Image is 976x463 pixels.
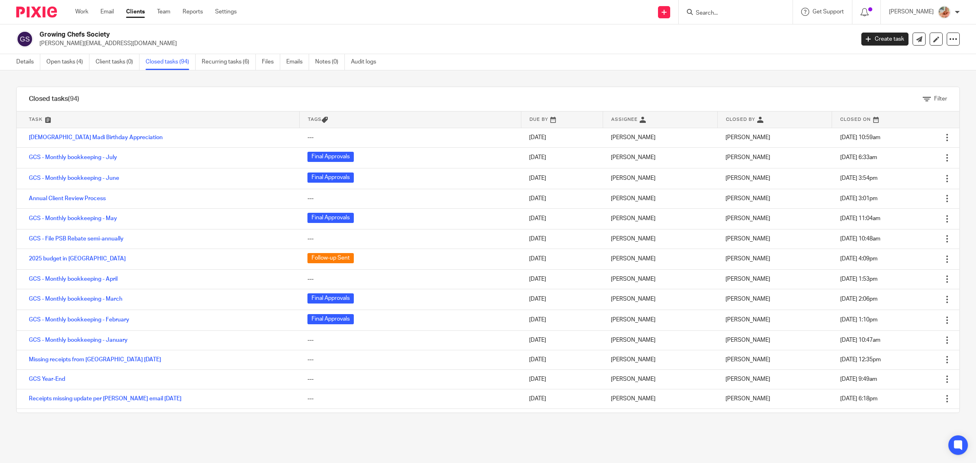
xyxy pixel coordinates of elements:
a: Settings [215,8,237,16]
span: [PERSON_NAME] [725,175,770,181]
a: 2025 budget in [GEOGRAPHIC_DATA] [29,256,126,262]
a: Reports [183,8,203,16]
a: Work [75,8,88,16]
td: [PERSON_NAME] [603,168,717,189]
span: [PERSON_NAME] [725,376,770,382]
a: GCS - Monthly bookkeeping - April [29,276,118,282]
td: [PERSON_NAME] [603,128,717,147]
a: Email [100,8,114,16]
a: GCS - Monthly bookkeeping - March [29,296,122,302]
td: [DATE] [521,147,603,168]
a: GCS - Monthly bookkeeping - February [29,317,129,323]
span: [PERSON_NAME] [725,256,770,262]
span: [DATE] 10:47am [840,337,880,343]
a: Recurring tasks (6) [202,54,256,70]
span: Final Approvals [307,213,354,223]
a: GCS - Monthly bookkeeping - June [29,175,119,181]
td: [PERSON_NAME] [603,289,717,310]
a: GCS - Monthly bookkeeping - May [29,216,117,221]
a: Annual Client Review Process [29,196,106,201]
td: [PERSON_NAME] [603,269,717,289]
div: --- [307,356,513,364]
span: [PERSON_NAME] [725,317,770,323]
td: [PERSON_NAME] [603,369,717,389]
span: [PERSON_NAME] [725,155,770,160]
span: [DATE] 1:53pm [840,276,878,282]
span: [PERSON_NAME] [725,196,770,201]
a: GCS Year-End [29,376,65,382]
div: --- [307,194,513,203]
a: Emails [286,54,309,70]
a: Client tasks (0) [96,54,139,70]
a: Details [16,54,40,70]
td: [PERSON_NAME] [603,330,717,350]
td: [PERSON_NAME] [603,408,717,429]
div: --- [307,235,513,243]
span: Filter [934,96,947,102]
td: [PERSON_NAME] [603,389,717,408]
td: [DATE] [521,369,603,389]
span: [DATE] 10:59am [840,135,880,140]
a: Create task [861,33,908,46]
img: MIC.jpg [938,6,951,19]
span: [DATE] 3:01pm [840,196,878,201]
span: [DATE] 4:09pm [840,256,878,262]
td: [DATE] [521,128,603,147]
td: [DATE] [521,289,603,310]
td: [PERSON_NAME] [603,208,717,229]
img: Pixie [16,7,57,17]
a: Audit logs [351,54,382,70]
span: [PERSON_NAME] [725,216,770,221]
a: Missing receipts from [GEOGRAPHIC_DATA] [DATE] [29,357,161,363]
a: [DEMOGRAPHIC_DATA] Madi Birthday Appreciation [29,135,163,140]
th: Tags [299,111,521,128]
input: Search [695,10,768,17]
span: [PERSON_NAME] [725,135,770,140]
td: [DATE] [521,269,603,289]
td: [PERSON_NAME] [603,189,717,208]
span: [PERSON_NAME] [725,276,770,282]
span: Final Approvals [307,293,354,304]
span: [DATE] 9:49am [840,376,877,382]
span: Final Approvals [307,314,354,324]
td: [PERSON_NAME] [603,310,717,330]
div: --- [307,336,513,344]
td: [DATE] [521,249,603,269]
td: [DATE] [521,208,603,229]
div: --- [307,133,513,142]
td: [DATE] [521,229,603,249]
td: [DATE] [521,168,603,189]
a: Team [157,8,170,16]
td: [DATE] [521,189,603,208]
img: svg%3E [16,31,33,48]
a: Files [262,54,280,70]
span: [PERSON_NAME] [725,296,770,302]
div: --- [307,395,513,403]
p: [PERSON_NAME] [889,8,934,16]
span: (94) [68,96,79,102]
td: [DATE] [521,350,603,369]
td: [PERSON_NAME] [603,350,717,369]
a: Notes (0) [315,54,345,70]
span: [DATE] 11:04am [840,216,880,221]
span: [PERSON_NAME] [725,236,770,242]
td: [PERSON_NAME] [603,229,717,249]
a: GCS - Monthly bookkeeping - July [29,155,117,160]
p: [PERSON_NAME][EMAIL_ADDRESS][DOMAIN_NAME] [39,39,849,48]
span: Final Approvals [307,173,354,183]
a: Open tasks (4) [46,54,89,70]
td: [DATE] [521,330,603,350]
div: --- [307,375,513,383]
span: [PERSON_NAME] [725,357,770,363]
h2: Growing Chefs Society [39,31,687,39]
span: [DATE] 2:06pm [840,296,878,302]
a: Receipts missing update per [PERSON_NAME] email [DATE] [29,396,181,402]
span: [DATE] 3:54pm [840,175,878,181]
a: GCS - File PSB Rebate semi-annually [29,236,124,242]
span: [DATE] 6:18pm [840,396,878,402]
div: --- [307,275,513,283]
span: [DATE] 6:33am [840,155,877,160]
td: [PERSON_NAME] [603,147,717,168]
span: [DATE] 1:10pm [840,317,878,323]
span: [PERSON_NAME] [725,337,770,343]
